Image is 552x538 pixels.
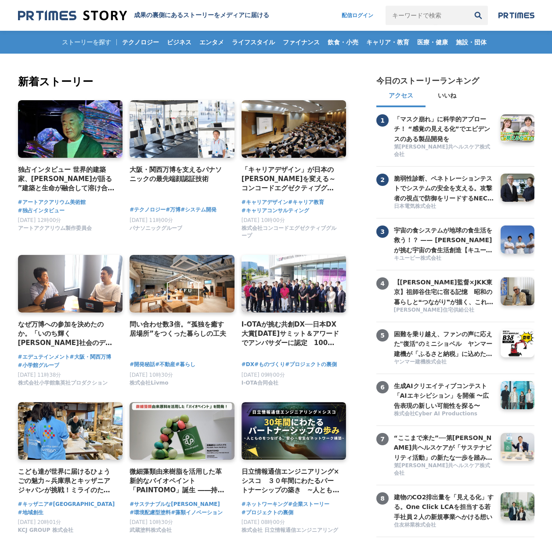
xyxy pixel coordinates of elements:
a: 住友林業株式会社 [394,521,494,530]
h4: 大阪・関西万博を支えるパナソニックの最先端顔認証技術 [130,165,227,184]
a: #地域創生 [18,509,43,517]
a: KCJ GROUP 株式会社 [18,529,73,535]
span: #[GEOGRAPHIC_DATA] [49,500,115,509]
h3: 建物のCO2排出量を「見える化」する。One Click LCAを担当する若手社員２人の新規事業へかける想い [394,492,494,522]
span: [DATE] 10時00分 [242,217,285,223]
h4: 「キャリアデザイン」が日本の[PERSON_NAME]を変える～コンコードエグゼクティブグループの挑戦 [242,165,339,193]
a: 困難を乗り越え、ファンの声に応えた"復活"のミニショベル ヤンマー建機が「ふるさと納税」に込めた、ものづくりへの誇りと地域への想い [394,329,494,357]
h3: 脆弱性診断、ペネトレーションテストでシステムの安全を支える。攻撃者の視点で防御をリードするNECの「リスクハンティングチーム」 [394,174,494,203]
span: 施設・団体 [452,38,490,46]
span: KCJ GROUP 株式会社 [18,527,73,534]
span: ビジネス [163,38,195,46]
span: 株式会社 日立情報通信エンジニアリング [242,527,338,534]
a: ヤンマー建機株式会社 [394,358,494,367]
a: #ものづくり [254,360,285,369]
img: 成果の裏側にあるストーリーをメディアに届ける [18,10,127,22]
a: #環境配慮型塗料 [130,509,171,517]
button: 検索 [469,6,488,25]
a: 日本電気株式会社 [394,203,494,211]
button: アクセス [376,86,426,107]
span: 8 [376,492,389,505]
a: #キャリア教育 [288,198,324,207]
span: キユーピー株式会社 [394,254,441,262]
span: #キャリアデザイン [242,198,288,207]
span: ヤンマー建機株式会社 [394,358,447,366]
span: [PERSON_NAME]住宅供給公社 [394,306,475,314]
a: #プロジェクトの裏側 [242,509,293,517]
h3: 生成AIクリエイティブコンテスト「AIエキシビション」を開催 〜広告表現の新しい可能性を探る〜 [394,381,494,411]
span: [DATE] 20時01分 [18,519,61,525]
a: #DX [242,360,254,369]
span: ライフスタイル [228,38,278,46]
span: #不動産 [155,360,175,369]
button: いいね [426,86,469,107]
a: 微細藻類由来樹脂を活用した革新的なバイオペイント「PAINTOMO」誕生 ――持続可能な[PERSON_NAME]を描く、武蔵塗料の挑戦 [130,467,227,495]
a: 問い合わせ数3倍。“孤独を癒す居場所”をつくった暮らしの工夫 [130,320,227,339]
h2: 新着ストーリー [18,74,348,90]
span: [DATE] 09時00分 [242,372,285,378]
span: #サステナブルな[PERSON_NAME] [130,500,220,509]
h3: “ここまで来た”──第[PERSON_NAME]共ヘルスケアが「サステナビリティ活動」の新たな一歩を踏み出すまでの舞台裏 [394,433,494,462]
span: 5 [376,329,389,342]
a: 「マスク崩れ」に科学的アプローチ！ “感覚の見える化”でエビデンスのある製品開発を [394,114,494,142]
a: 脆弱性診断、ペネトレーションテストでシステムの安全を支える。攻撃者の視点で防御をリードするNECの「リスクハンティングチーム」 [394,174,494,202]
span: #開発秘話 [130,360,155,369]
a: #キャリアコンサルティング [242,207,309,215]
a: こども達が世界に届けるひょうごの魅力～兵庫県とキッザニア ジャパンが挑戦！ミライのためにできること～ [18,467,116,495]
h2: 今日のストーリーランキング [376,76,479,86]
a: “ここまで来た”──第[PERSON_NAME]共ヘルスケアが「サステナビリティ活動」の新たな一歩を踏み出すまでの舞台裏 [394,433,494,461]
a: なぜ万博への参加を決めたのか。「いのち輝く[PERSON_NAME]社会のデザイン」の実現に向けて、エデュテインメントの可能性を追求するプロジェクト。 [18,320,116,348]
a: ファイナンス [279,31,323,54]
span: 6 [376,381,389,393]
span: #システム開発 [180,206,216,214]
span: 株式会社小学館集英社プロダクション [18,379,108,387]
span: 3 [376,225,389,238]
span: [DATE] 11時00分 [130,217,173,223]
a: #大阪・関西万博 [70,353,111,361]
a: #藻類イノベーション [171,509,223,517]
a: ライフスタイル [228,31,278,54]
a: 施設・団体 [452,31,490,54]
span: 株式会社Cyber AI Productions [394,410,477,418]
a: #万博 [166,206,180,214]
a: パナソニックグループ [130,227,182,233]
a: 株式会社Cyber AI Productions [394,410,494,418]
h3: 宇宙の食システムが地球の食生活を救う！？ —— [PERSON_NAME]が挑む宇宙の食生活創造【キユーピー ミライ研究員】 [394,225,494,255]
span: #企業ストーリー [288,500,329,509]
h4: 日立情報通信エンジニアリング×シスコ ３０年間にわたるパートナーシップの築き ~人とものをつなげる、安心・安全なネットワーク構築~ [242,467,339,495]
a: 株式会社Livmo [130,382,168,388]
span: 第[PERSON_NAME]共ヘルスケア株式会社 [394,143,494,158]
a: 独占インタビュー 世界的建築家、[PERSON_NAME]が語る ”建築と生命が融合して溶け合うような世界” アートアクアリウム美術館 GINZA コラボレーション作品「金魚の石庭」 [18,165,116,193]
a: #小学館グループ [18,361,59,370]
a: #テクノロジー [130,206,166,214]
a: 生成AIクリエイティブコンテスト「AIエキシビション」を開催 〜広告表現の新しい可能性を探る〜 [394,381,494,409]
a: #キッザニア [18,500,49,509]
span: [DATE] 10時30分 [130,372,173,378]
span: 飲食・小売 [324,38,362,46]
span: #アートアクアリウム美術館 [18,198,86,207]
a: 成果の裏側にあるストーリーをメディアに届ける 成果の裏側にあるストーリーをメディアに届ける [18,10,269,22]
a: 飲食・小売 [324,31,362,54]
span: ファイナンス [279,38,323,46]
span: 医療・健康 [414,38,451,46]
h3: 「マスク崩れ」に科学的アプローチ！ “感覚の見える化”でエビデンスのある製品開発を [394,114,494,144]
input: キーワードで検索 [386,6,469,25]
a: 武蔵塗料株式会社 [130,529,172,535]
a: [PERSON_NAME]住宅供給公社 [394,306,494,315]
span: [DATE] 12時00分 [18,217,61,223]
a: 第[PERSON_NAME]共ヘルスケア株式会社 [394,143,494,159]
span: 住友林業株式会社 [394,521,436,529]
